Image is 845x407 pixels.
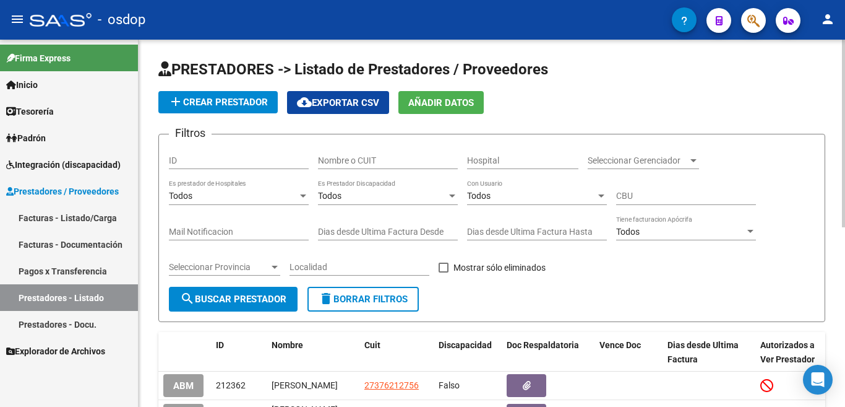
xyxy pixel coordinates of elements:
span: Seleccionar Gerenciador [588,155,688,166]
mat-icon: cloud_download [297,95,312,110]
span: Prestadores / Proveedores [6,185,119,198]
button: Borrar Filtros [307,287,419,312]
span: 212362 [216,380,246,390]
mat-icon: person [820,12,835,27]
span: Todos [616,227,640,237]
span: Doc Respaldatoria [507,340,579,350]
span: Dias desde Ultima Factura [667,340,739,364]
span: - osdop [98,6,145,33]
span: 27376212756 [364,380,419,390]
span: Autorizados a Ver Prestador [760,340,815,364]
span: Nombre [272,340,303,350]
span: Falso [439,380,460,390]
span: Integración (discapacidad) [6,158,121,172]
button: Buscar Prestador [169,287,298,312]
span: Todos [467,191,491,201]
mat-icon: delete [319,291,333,306]
span: Crear Prestador [168,97,268,108]
span: Añadir Datos [408,97,474,108]
span: Discapacidad [439,340,492,350]
datatable-header-cell: Nombre [267,332,359,373]
button: Crear Prestador [158,91,278,113]
span: Mostrar sólo eliminados [453,260,546,275]
h3: Filtros [169,125,212,142]
span: Todos [318,191,341,201]
button: Exportar CSV [287,91,389,114]
mat-icon: search [180,291,195,306]
datatable-header-cell: Discapacidad [434,332,502,373]
span: PRESTADORES -> Listado de Prestadores / Proveedores [158,61,548,78]
mat-icon: menu [10,12,25,27]
button: Añadir Datos [398,91,484,114]
span: Borrar Filtros [319,294,408,305]
span: Tesorería [6,105,54,118]
datatable-header-cell: ID [211,332,267,373]
span: Exportar CSV [297,97,379,108]
datatable-header-cell: Autorizados a Ver Prestador [755,332,823,373]
span: Firma Express [6,51,71,65]
button: ABM [163,374,204,397]
span: Vence Doc [599,340,641,350]
span: ABM [173,380,194,392]
div: Open Intercom Messenger [803,365,833,395]
span: Inicio [6,78,38,92]
span: Explorador de Archivos [6,344,105,358]
datatable-header-cell: Dias desde Ultima Factura [663,332,755,373]
span: ID [216,340,224,350]
datatable-header-cell: Cuit [359,332,434,373]
span: Cuit [364,340,380,350]
span: Buscar Prestador [180,294,286,305]
datatable-header-cell: Vence Doc [594,332,663,373]
mat-icon: add [168,94,183,109]
div: [PERSON_NAME] [272,379,354,393]
datatable-header-cell: Doc Respaldatoria [502,332,594,373]
span: Padrón [6,131,46,145]
span: Todos [169,191,192,201]
span: Seleccionar Provincia [169,262,269,273]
